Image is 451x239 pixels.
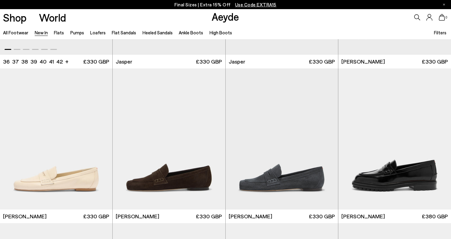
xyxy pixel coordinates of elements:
a: 0 [439,14,445,21]
span: [PERSON_NAME] [341,213,385,220]
span: £330 GBP [196,58,222,65]
li: 40 [40,58,47,65]
span: £330 GBP [83,58,109,65]
li: 42 [56,58,63,65]
li: 37 [12,58,19,65]
a: Aeyde [212,10,239,23]
p: Final Sizes | Extra 15% Off [174,1,277,9]
li: 39 [30,58,37,65]
span: £330 GBP [309,213,335,220]
span: £380 GBP [422,213,448,220]
img: Leon Loafers [338,68,451,210]
a: [PERSON_NAME] £330 GBP [338,55,451,68]
a: [PERSON_NAME] £380 GBP [338,210,451,223]
span: Jasper [116,58,132,65]
a: [PERSON_NAME] £330 GBP [113,210,225,223]
span: 0 [445,16,448,19]
li: + [65,57,69,65]
span: Filters [434,30,446,35]
img: Lana Suede Loafers [226,68,338,210]
span: [PERSON_NAME] [116,213,159,220]
a: Ankle Boots [179,30,203,35]
span: £330 GBP [196,213,222,220]
li: 41 [49,58,54,65]
a: High Boots [210,30,232,35]
a: Flat Sandals [112,30,136,35]
a: Pumps [70,30,84,35]
ul: variant [3,58,61,65]
span: [PERSON_NAME] [229,213,272,220]
span: Jasper [229,58,245,65]
span: £330 GBP [83,213,109,220]
a: Shop [3,12,26,23]
span: [PERSON_NAME] [341,58,385,65]
a: Flats [54,30,64,35]
span: £330 GBP [422,58,448,65]
a: Heeled Sandals [143,30,173,35]
a: All Footwear [3,30,28,35]
a: Jasper £330 GBP [226,55,338,68]
span: [PERSON_NAME] [3,213,47,220]
span: £330 GBP [309,58,335,65]
a: New In [35,30,48,35]
a: World [39,12,66,23]
a: Jasper £330 GBP [113,55,225,68]
li: 36 [3,58,10,65]
a: Loafers [90,30,106,35]
a: [PERSON_NAME] £330 GBP [226,210,338,223]
img: Lana Suede Loafers [113,68,225,210]
li: 38 [21,58,28,65]
span: Navigate to /collections/ss25-final-sizes [235,2,277,7]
